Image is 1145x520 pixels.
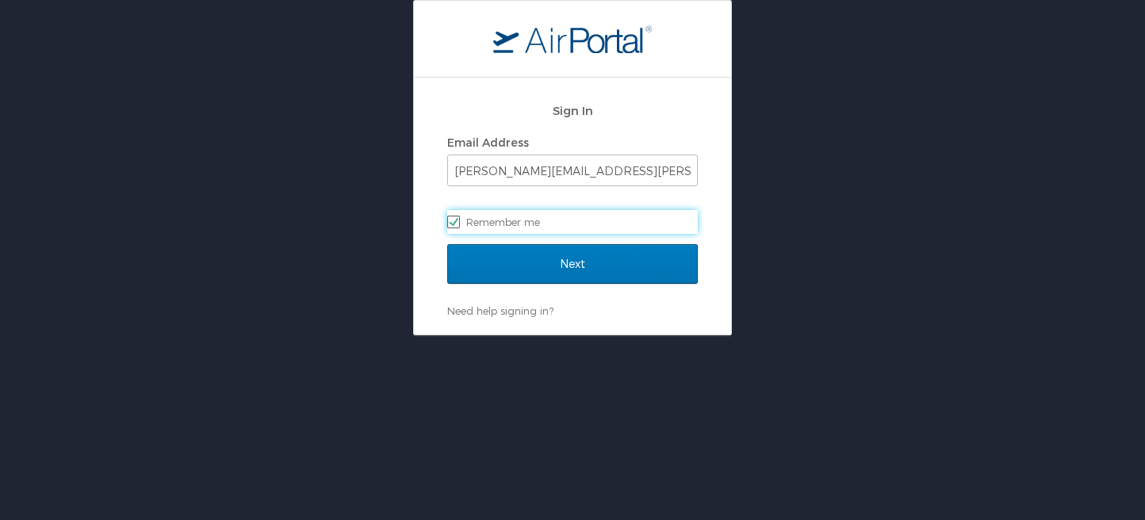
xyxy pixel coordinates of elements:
[493,25,652,53] img: logo
[447,136,529,149] label: Email Address
[447,210,698,234] label: Remember me
[447,101,698,120] h2: Sign In
[447,304,553,317] a: Need help signing in?
[447,244,698,284] input: Next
